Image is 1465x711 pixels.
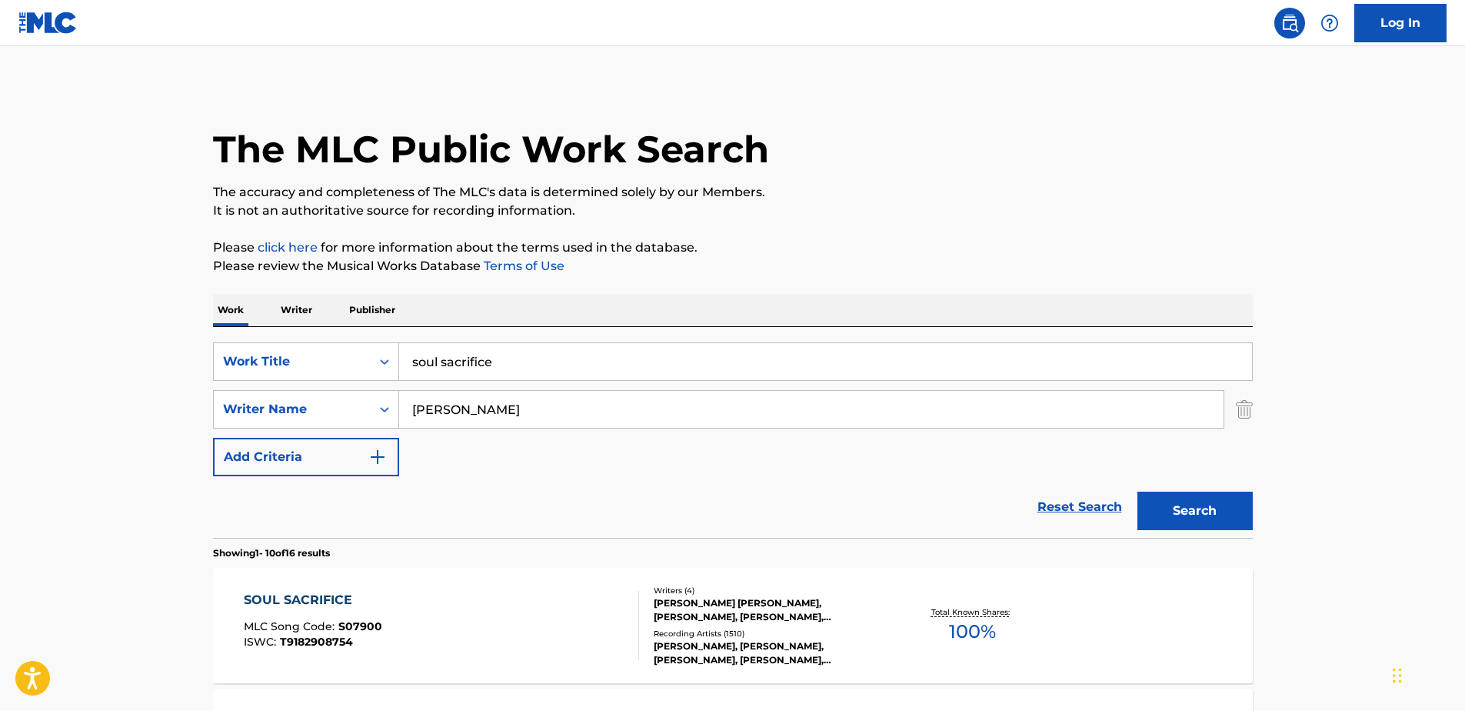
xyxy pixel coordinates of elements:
p: Publisher [345,294,400,326]
span: 100 % [949,618,996,646]
div: [PERSON_NAME] [PERSON_NAME], [PERSON_NAME], [PERSON_NAME], [PERSON_NAME] [654,596,886,624]
p: Writer [276,294,317,326]
p: Work [213,294,248,326]
a: Log In [1354,4,1447,42]
button: Search [1137,492,1253,530]
a: Terms of Use [481,259,564,273]
p: Please review the Musical Works Database [213,257,1253,275]
div: Help [1314,8,1345,38]
img: 9d2ae6d4665cec9f34b9.svg [368,448,387,466]
span: MLC Song Code : [244,619,338,633]
div: Work Title [223,352,361,371]
p: It is not an authoritative source for recording information. [213,202,1253,220]
a: click here [258,240,318,255]
p: Showing 1 - 10 of 16 results [213,546,330,560]
img: Delete Criterion [1236,390,1253,429]
button: Add Criteria [213,438,399,476]
h1: The MLC Public Work Search [213,126,769,172]
span: S07900 [338,619,382,633]
div: Writer Name [223,400,361,419]
img: help [1320,14,1339,32]
a: SOUL SACRIFICEMLC Song Code:S07900ISWC:T9182908754Writers (4)[PERSON_NAME] [PERSON_NAME], [PERSON... [213,568,1253,683]
div: [PERSON_NAME], [PERSON_NAME], [PERSON_NAME], [PERSON_NAME], [PERSON_NAME] [654,639,886,667]
div: Drag [1393,653,1402,699]
span: T9182908754 [280,635,353,649]
form: Search Form [213,342,1253,538]
iframe: Chat Widget [1388,637,1465,711]
img: MLC Logo [18,12,78,34]
a: Public Search [1274,8,1305,38]
div: Recording Artists ( 1510 ) [654,628,886,639]
img: search [1280,14,1299,32]
div: Writers ( 4 ) [654,585,886,596]
span: ISWC : [244,635,280,649]
div: SOUL SACRIFICE [244,591,382,609]
p: Total Known Shares: [931,606,1014,618]
a: Reset Search [1030,490,1130,524]
p: Please for more information about the terms used in the database. [213,239,1253,257]
p: The accuracy and completeness of The MLC's data is determined solely by our Members. [213,183,1253,202]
